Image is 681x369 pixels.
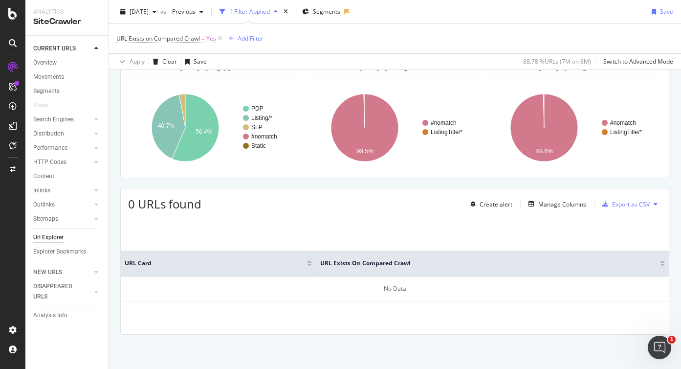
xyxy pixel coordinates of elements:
div: Outlinks [33,200,55,210]
div: Clear [162,57,177,66]
text: PDP [251,105,264,112]
a: Content [33,171,101,182]
iframe: Intercom live chat [648,336,671,359]
div: Apply [130,57,145,66]
text: ListingTitle/* [610,129,642,136]
div: NEW URLS [33,267,62,277]
a: Movements [33,72,101,82]
span: URL Exists on Compared Crawl [116,34,200,43]
div: Analysis Info [33,310,67,321]
a: DISAPPEARED URLS [33,281,91,302]
text: #nomatch [610,119,636,126]
text: Static [251,142,266,149]
span: vs [160,7,168,16]
a: Url Explorer [33,232,101,243]
div: Overview [33,58,57,68]
div: Segments [33,86,60,96]
svg: A chart. [487,85,661,170]
button: Segments [298,4,344,20]
text: 99.5% [357,148,373,155]
svg: A chart. [308,85,482,170]
div: Content [33,171,54,182]
a: HTTP Codes [33,157,91,167]
div: Create alert [480,200,512,208]
a: Segments [33,86,101,96]
button: Add Filter [224,33,264,45]
button: Manage Columns [525,198,586,210]
div: 1 Filter Applied [229,7,270,16]
div: SiteCrawler [33,16,100,27]
div: Save [660,7,673,16]
text: 99.6% [536,148,553,155]
text: 40.7% [158,122,175,129]
button: Switch to Advanced Mode [599,54,673,69]
span: URLs Crawled By Botify By listingtitle [317,63,417,71]
a: Distribution [33,129,91,139]
span: Previous [168,7,196,16]
button: 1 Filter Applied [216,4,282,20]
text: Listing/* [251,115,272,121]
text: #nomatch [251,133,277,140]
div: Distribution [33,129,64,139]
text: #nomatch [431,119,457,126]
button: Save [648,4,673,20]
div: Add Filter [238,34,264,43]
button: Create alert [466,196,512,212]
a: NEW URLS [33,267,91,277]
span: 0 URLs found [128,196,201,212]
div: Sitemaps [33,214,58,224]
text: ListingTitle/* [431,129,462,136]
div: Switch to Advanced Mode [603,57,673,66]
a: Inlinks [33,185,91,196]
button: Export as CSV [598,196,650,212]
div: Search Engines [33,115,74,125]
span: 1 [668,336,676,344]
a: Analysis Info [33,310,101,321]
span: Yes [206,32,216,46]
span: URL Exists on Compared Crawl [320,259,645,268]
span: URLs Crawled By Botify By page_types [137,63,241,71]
div: times [282,7,290,17]
div: No Data [121,277,669,301]
a: Search Engines [33,115,91,125]
div: DISAPPEARED URLS [33,281,83,302]
span: 2025 Jul. 8th [130,7,149,16]
button: [DATE] [116,4,160,20]
span: URL Card [125,259,305,268]
text: 56.4% [196,128,212,135]
div: Manage Columns [538,200,586,208]
button: Previous [168,4,207,20]
span: Segments [313,7,340,16]
button: Save [181,54,207,69]
div: Export as CSV [612,200,650,208]
div: Explorer Bookmarks [33,247,86,257]
button: Clear [149,54,177,69]
a: Explorer Bookmarks [33,247,101,257]
div: Movements [33,72,64,82]
div: CURRENT URLS [33,44,76,54]
div: 88.78 % URLs ( 7M on 8M ) [523,57,591,66]
div: Url Explorer [33,232,64,243]
a: Visits [33,100,58,111]
div: HTTP Codes [33,157,66,167]
a: CURRENT URLS [33,44,91,54]
svg: A chart. [128,85,303,170]
div: Inlinks [33,185,50,196]
a: Sitemaps [33,214,91,224]
span: = [201,34,205,43]
div: Visits [33,100,48,111]
a: Overview [33,58,101,68]
text: SLP [251,124,263,131]
a: Performance [33,143,91,153]
a: Outlinks [33,200,91,210]
span: URLs Crawled By Botify By listingcontent [496,63,607,71]
div: Performance [33,143,67,153]
button: Apply [116,54,145,69]
div: Save [194,57,207,66]
div: Analytics [33,8,100,16]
